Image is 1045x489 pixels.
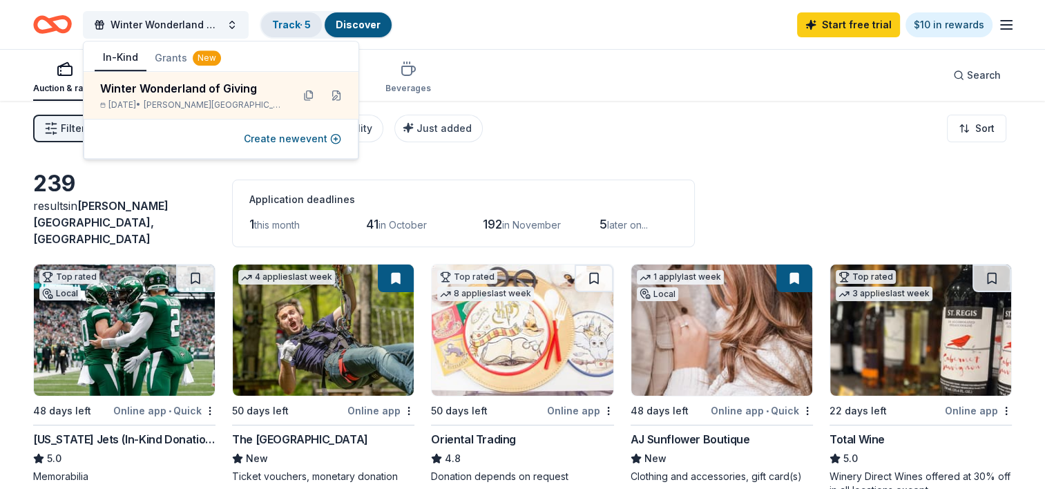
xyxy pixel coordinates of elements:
[385,55,431,101] button: Beverages
[246,450,268,467] span: New
[830,265,1011,396] img: Image for Total Wine
[437,287,534,301] div: 8 applies last week
[366,217,378,231] span: 41
[394,115,483,142] button: Just added
[193,50,221,66] div: New
[836,270,896,284] div: Top rated
[631,470,813,483] div: Clothing and accessories, gift card(s)
[272,19,311,30] a: Track· 5
[100,80,281,97] div: Winter Wonderland of Giving
[631,264,813,483] a: Image for AJ Sunflower Boutique1 applylast weekLocal48 days leftOnline app•QuickAJ Sunflower Bout...
[238,270,335,285] div: 4 applies last week
[967,67,1001,84] span: Search
[33,403,91,419] div: 48 days left
[766,405,769,416] span: •
[232,403,289,419] div: 50 days left
[843,450,858,467] span: 5.0
[39,270,99,284] div: Top rated
[385,83,431,94] div: Beverages
[33,8,72,41] a: Home
[711,402,813,419] div: Online app Quick
[111,17,221,33] span: Winter Wonderland of Giving
[947,115,1006,142] button: Sort
[100,99,281,111] div: [DATE] •
[483,217,502,231] span: 192
[431,403,488,419] div: 50 days left
[33,83,96,94] div: Auction & raffle
[445,450,461,467] span: 4.8
[431,264,613,483] a: Image for Oriental TradingTop rated8 applieslast week50 days leftOnline appOriental Trading4.8Don...
[637,270,724,285] div: 1 apply last week
[437,270,497,284] div: Top rated
[232,431,368,448] div: The [GEOGRAPHIC_DATA]
[336,19,381,30] a: Discover
[39,287,81,300] div: Local
[33,198,215,247] div: results
[836,287,932,301] div: 3 applies last week
[830,431,885,448] div: Total Wine
[631,403,689,419] div: 48 days left
[416,122,472,134] span: Just added
[33,115,96,142] button: Filter2
[631,431,750,448] div: AJ Sunflower Boutique
[260,11,393,39] button: Track· 5Discover
[631,265,812,396] img: Image for AJ Sunflower Boutique
[33,199,169,246] span: [PERSON_NAME][GEOGRAPHIC_DATA], [GEOGRAPHIC_DATA]
[47,450,61,467] span: 5.0
[83,11,249,39] button: Winter Wonderland of Giving
[830,403,887,419] div: 22 days left
[254,219,300,231] span: this month
[249,217,254,231] span: 1
[797,12,900,37] a: Start free trial
[432,265,613,396] img: Image for Oriental Trading
[232,470,414,483] div: Ticket vouchers, monetary donation
[607,219,648,231] span: later on...
[431,470,613,483] div: Donation depends on request
[905,12,993,37] a: $10 in rewards
[33,470,215,483] div: Memorabilia
[33,55,96,101] button: Auction & raffle
[547,402,614,419] div: Online app
[169,405,171,416] span: •
[975,120,995,137] span: Sort
[113,402,215,419] div: Online app Quick
[347,402,414,419] div: Online app
[233,265,414,396] img: Image for The Adventure Park
[144,99,281,111] span: [PERSON_NAME][GEOGRAPHIC_DATA], [GEOGRAPHIC_DATA]
[34,265,215,396] img: Image for New York Jets (In-Kind Donation)
[600,217,607,231] span: 5
[33,264,215,483] a: Image for New York Jets (In-Kind Donation)Top ratedLocal48 days leftOnline app•Quick[US_STATE] Je...
[33,199,169,246] span: in
[33,431,215,448] div: [US_STATE] Jets (In-Kind Donation)
[95,45,146,71] button: In-Kind
[61,120,85,137] span: Filter
[644,450,667,467] span: New
[378,219,427,231] span: in October
[232,264,414,483] a: Image for The Adventure Park4 applieslast week50 days leftOnline appThe [GEOGRAPHIC_DATA]NewTicke...
[637,287,678,301] div: Local
[945,402,1012,419] div: Online app
[244,131,341,147] button: Create newevent
[146,46,229,70] button: Grants
[942,61,1012,89] button: Search
[431,431,516,448] div: Oriental Trading
[249,191,678,208] div: Application deadlines
[502,219,561,231] span: in November
[33,170,215,198] div: 239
